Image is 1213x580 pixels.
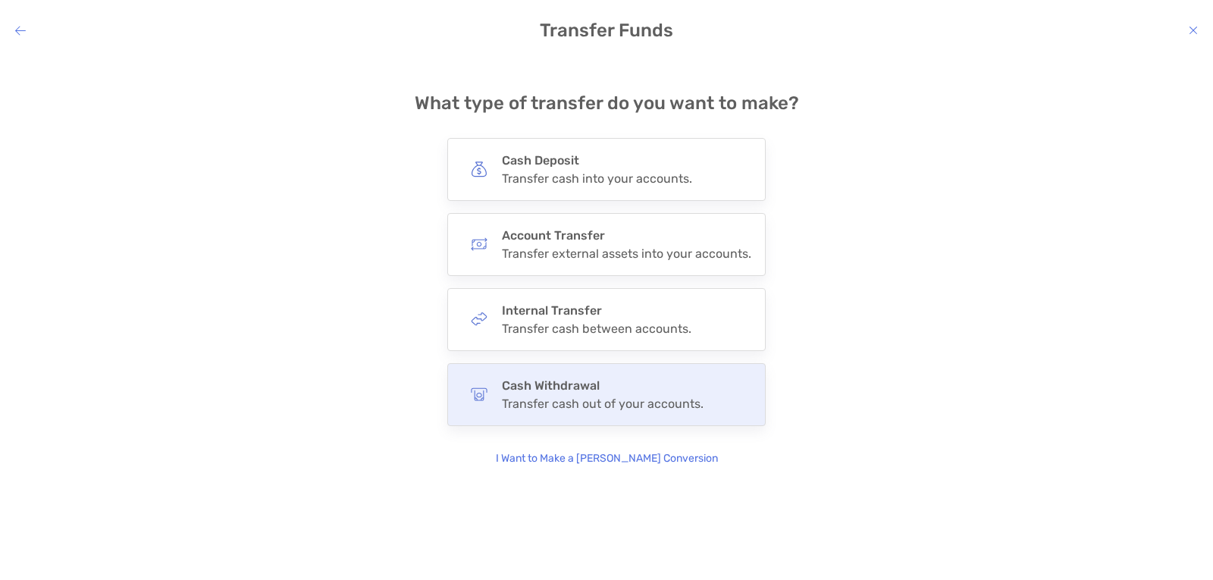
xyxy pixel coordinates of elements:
div: Transfer cash between accounts. [502,321,691,336]
h4: Account Transfer [502,228,751,243]
img: button icon [471,311,487,328]
h4: Internal Transfer [502,303,691,318]
h4: What type of transfer do you want to make? [415,92,799,114]
p: I Want to Make a [PERSON_NAME] Conversion [496,450,718,467]
img: button icon [471,161,487,177]
h4: Cash Deposit [502,153,692,168]
div: Transfer external assets into your accounts. [502,246,751,261]
div: Transfer cash out of your accounts. [502,397,704,411]
h4: Cash Withdrawal [502,378,704,393]
div: Transfer cash into your accounts. [502,171,692,186]
img: button icon [471,236,487,252]
img: button icon [471,386,487,403]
